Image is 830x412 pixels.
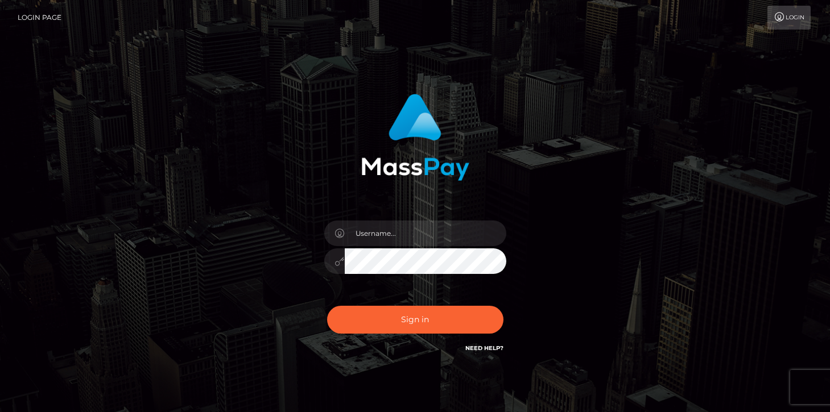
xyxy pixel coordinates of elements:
a: Login Page [18,6,61,30]
button: Sign in [327,306,503,334]
a: Need Help? [465,344,503,352]
input: Username... [345,220,506,246]
img: MassPay Login [361,94,469,181]
a: Login [767,6,811,30]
